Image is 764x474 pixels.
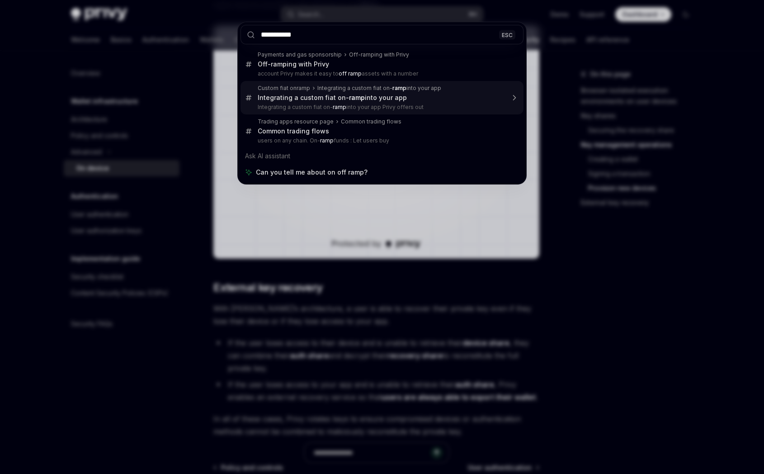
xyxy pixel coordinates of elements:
[333,104,346,110] b: ramp
[349,51,409,58] div: Off-ramping with Privy
[258,70,505,77] p: account Privy makes it easy to assets with a number
[258,94,407,102] div: Integrating a custom fiat on- into your app
[258,104,505,111] p: Integrating a custom fiat on- into your app Privy offers out
[258,51,342,58] div: Payments and gas sponsorship
[339,70,362,77] b: off ramp
[341,118,401,125] div: Common trading flows
[258,118,334,125] div: Trading apps resource page
[320,137,334,144] b: ramp
[317,85,441,92] div: Integrating a custom fiat on- into your app
[256,168,368,177] span: Can you tell me about on off ramp?
[392,85,406,91] b: ramp
[241,148,523,164] div: Ask AI assistant
[258,127,329,135] div: Common trading flows
[499,30,515,39] div: ESC
[258,85,310,92] div: Custom fiat onramp
[258,137,505,144] p: users on any chain. On- funds : Let users buy
[258,60,329,68] div: Off-ramping with Privy
[349,94,365,101] b: ramp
